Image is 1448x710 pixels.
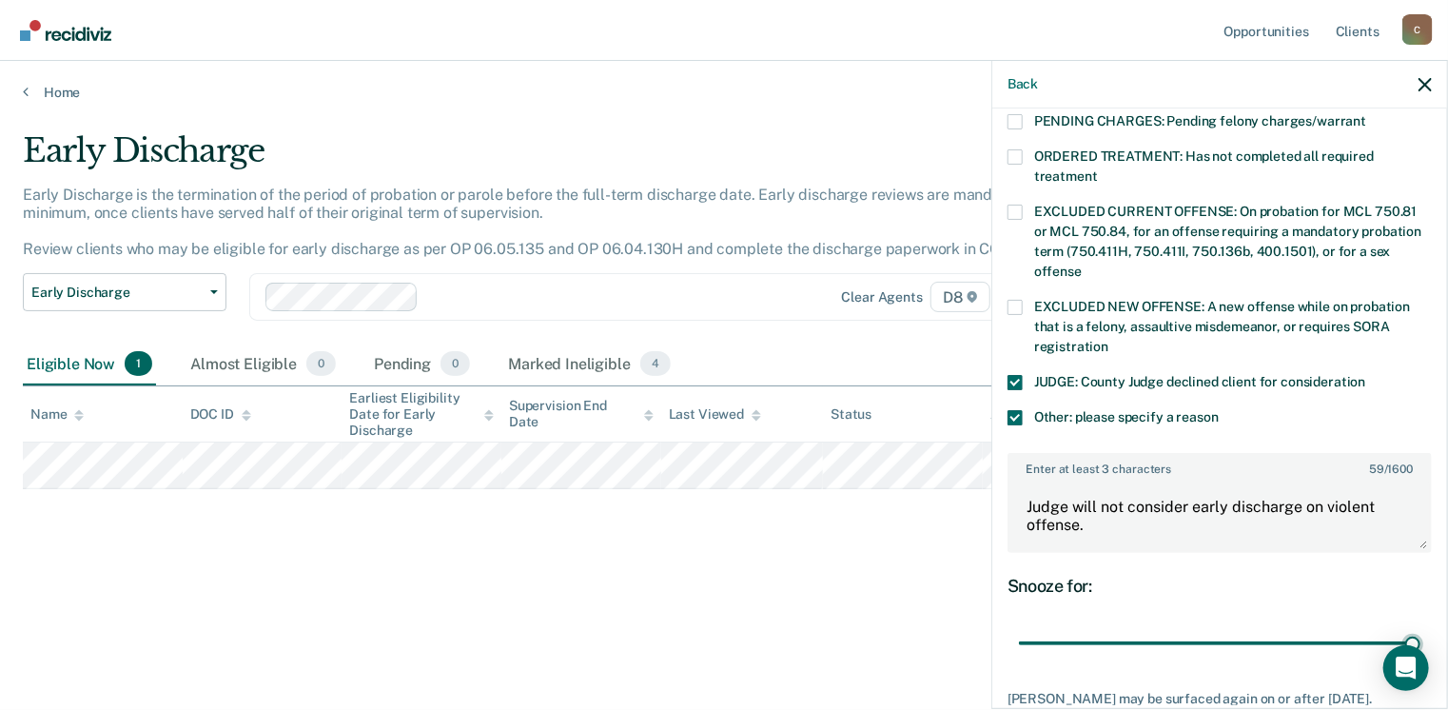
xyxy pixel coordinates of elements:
div: Almost Eligible [186,344,340,385]
button: Profile dropdown button [1402,14,1433,45]
span: 4 [640,351,671,376]
button: Back [1008,76,1038,92]
div: Open Intercom Messenger [1383,645,1429,691]
div: Supervision End Date [509,398,654,430]
div: Early Discharge [23,131,1109,186]
div: DOC ID [190,406,251,423]
span: JUDGE: County Judge declined client for consideration [1034,374,1366,389]
label: Enter at least 3 characters [1009,455,1430,476]
div: [PERSON_NAME] may be surfaced again on or after [DATE]. [1008,691,1432,707]
div: C [1402,14,1433,45]
div: Clear agents [842,289,923,306]
div: Assigned to [990,406,1080,423]
div: Status [831,406,871,423]
span: PENDING CHARGES: Pending felony charges/warrant [1034,113,1366,128]
img: Recidiviz [20,20,111,41]
div: Eligible Now [23,344,156,385]
div: Last Viewed [669,406,761,423]
span: D8 [930,282,990,312]
span: EXCLUDED CURRENT OFFENSE: On probation for MCL 750.81 or MCL 750.84, for an offense requiring a m... [1034,204,1421,279]
div: Pending [370,344,474,385]
span: 1 [125,351,152,376]
p: Early Discharge is the termination of the period of probation or parole before the full-term disc... [23,186,1046,259]
textarea: Judge will not consider early discharge on violent offense. [1009,481,1430,551]
span: Early Discharge [31,285,203,301]
span: / 1600 [1369,463,1413,476]
div: Name [30,406,84,423]
span: Other: please specify a reason [1034,409,1219,424]
span: ORDERED TREATMENT: Has not completed all required treatment [1034,148,1374,184]
div: Marked Ineligible [504,344,675,385]
a: Home [23,84,1425,101]
span: 59 [1369,463,1384,476]
span: 0 [440,351,470,376]
div: Snooze for: [1008,576,1432,597]
div: Earliest Eligibility Date for Early Discharge [349,390,494,438]
span: 0 [306,351,336,376]
span: EXCLUDED NEW OFFENSE: A new offense while on probation that is a felony, assaultive misdemeanor, ... [1034,299,1410,354]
